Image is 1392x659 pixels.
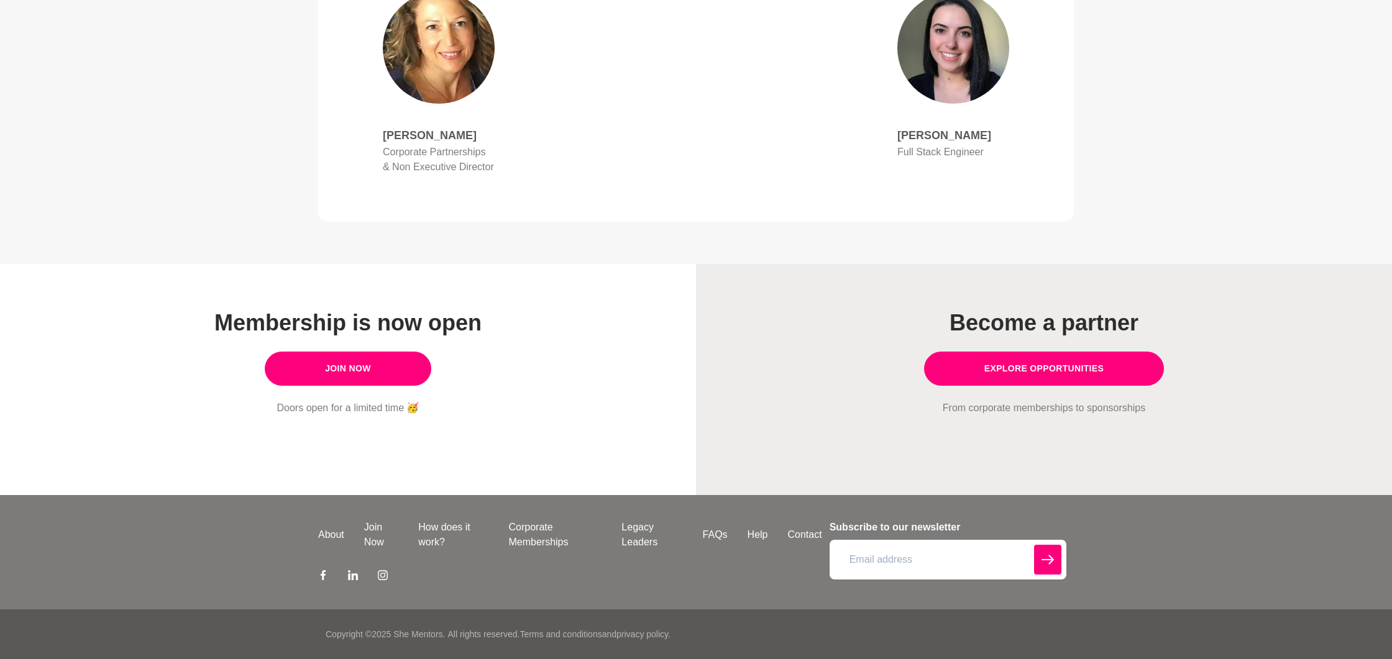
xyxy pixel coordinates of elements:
[897,129,1009,143] h4: [PERSON_NAME]
[738,527,778,542] a: Help
[611,520,692,550] a: Legacy Leaders
[778,527,832,542] a: Contact
[348,570,358,584] a: LinkedIn
[498,520,611,550] a: Corporate Memberships
[897,145,1009,160] p: Full Stack Engineer
[129,309,567,337] h1: Membership is now open
[616,629,668,639] a: privacy policy
[308,527,354,542] a: About
[825,401,1263,416] p: From corporate memberships to sponsorships
[408,520,498,550] a: How does it work?
[924,352,1165,386] a: Explore opportunities
[830,520,1066,535] h4: Subscribe to our newsletter
[265,352,431,386] a: Join Now
[693,527,738,542] a: FAQs
[326,628,445,641] p: Copyright © 2025 She Mentors .
[825,309,1263,337] h1: Become a partner
[354,520,408,550] a: Join Now
[830,540,1066,579] input: Email address
[520,629,602,639] a: Terms and conditions
[447,628,670,641] p: All rights reserved. and .
[318,570,328,584] a: Facebook
[383,145,495,175] p: Corporate Partnerships & Non Executive Director
[129,401,567,416] p: Doors open for a limited time 🥳
[383,129,495,143] h4: [PERSON_NAME]
[378,570,388,584] a: Instagram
